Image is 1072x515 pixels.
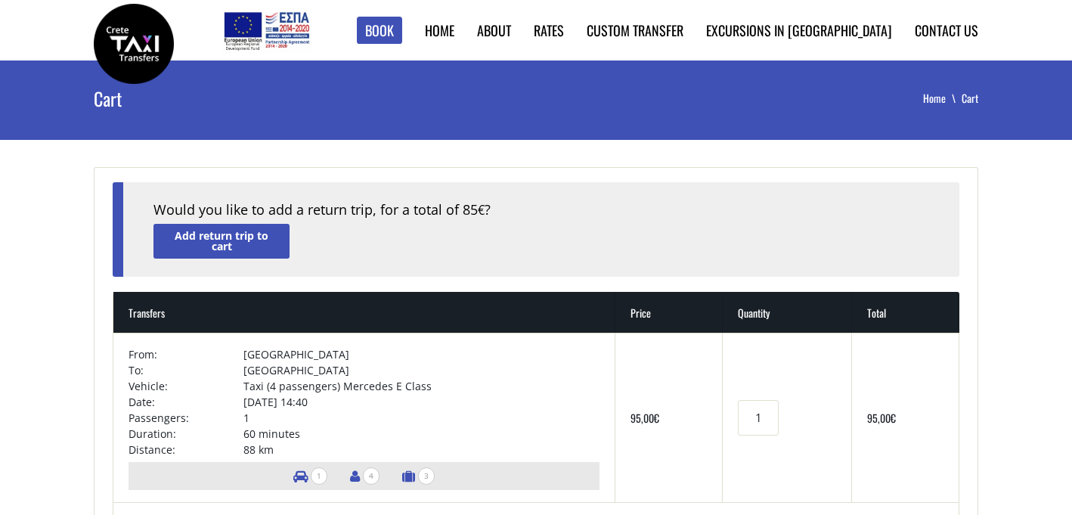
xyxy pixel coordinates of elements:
td: Distance: [129,442,243,458]
a: Contact us [915,20,978,40]
a: Rates [534,20,564,40]
td: 60 minutes [243,426,600,442]
span: 3 [418,467,435,485]
bdi: 95,00 [630,410,659,426]
a: Custom Transfer [587,20,683,40]
a: Home [923,90,962,106]
a: About [477,20,511,40]
img: Crete Taxi Transfers | Crete Taxi Transfers Cart | Crete Taxi Transfers [94,4,174,84]
a: Book [357,17,402,45]
td: [GEOGRAPHIC_DATA] [243,362,600,378]
img: e-bannersEUERDF180X90.jpg [222,8,311,53]
td: Vehicle: [129,378,243,394]
td: To: [129,362,243,378]
li: Number of passengers [342,462,387,490]
th: Total [852,292,959,333]
h1: Cart [94,60,392,136]
a: Add return trip to cart [153,224,290,258]
th: Quantity [723,292,852,333]
th: Transfers [113,292,615,333]
a: Crete Taxi Transfers | Crete Taxi Transfers Cart | Crete Taxi Transfers [94,34,174,50]
div: Would you like to add a return trip, for a total of 85 ? [153,200,929,220]
input: Transfers quantity [738,400,779,436]
td: [GEOGRAPHIC_DATA] [243,346,600,362]
a: Home [425,20,454,40]
span: 1 [311,467,327,485]
td: Passengers: [129,410,243,426]
li: Cart [962,91,978,106]
span: € [654,410,659,426]
td: Taxi (4 passengers) Mercedes E Class [243,378,600,394]
span: € [891,410,896,426]
td: 1 [243,410,600,426]
td: From: [129,346,243,362]
span: € [478,202,485,219]
td: Date: [129,394,243,410]
li: Number of vehicles [286,462,335,490]
td: [DATE] 14:40 [243,394,600,410]
a: Excursions in [GEOGRAPHIC_DATA] [706,20,892,40]
td: Duration: [129,426,243,442]
td: 88 km [243,442,600,458]
th: Price [615,292,723,333]
bdi: 95,00 [867,410,896,426]
li: Number of luggage items [395,462,442,490]
span: 4 [363,467,380,485]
